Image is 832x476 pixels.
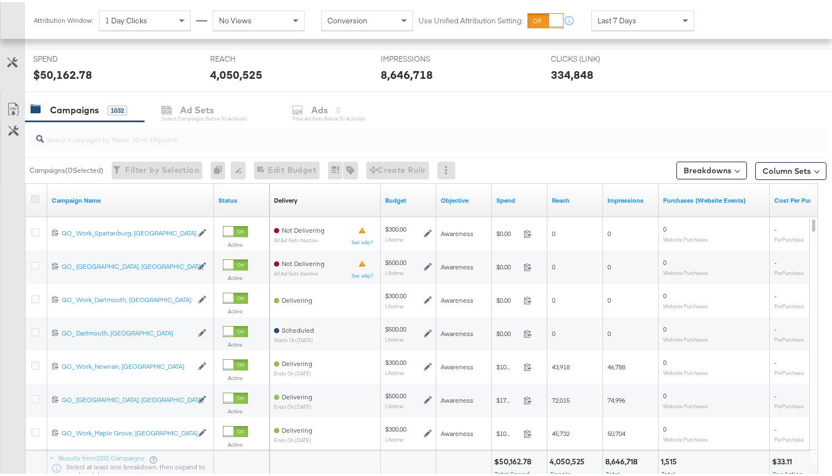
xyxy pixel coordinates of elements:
[62,293,192,303] a: GO_ Work_Dartmouth, [GEOGRAPHIC_DATA]
[607,427,625,435] span: 50,704
[385,300,403,307] sub: Lifetime
[606,468,620,476] span: Total
[774,300,804,307] sub: Per Purchase
[663,367,708,374] sub: Website Purchases
[219,13,252,23] span: No Views
[774,323,776,331] span: -
[441,327,474,335] span: Awareness
[62,393,192,403] a: GO_ [GEOGRAPHIC_DATA], [GEOGRAPHIC_DATA]
[223,439,248,446] label: Active
[661,454,680,465] div: 1,515
[274,368,312,374] sub: ends on [DATE]
[607,194,654,203] a: The number of times your ad was served. On mobile apps an ad is counted as served the first time ...
[607,360,625,369] span: 46,788
[551,52,635,62] span: CLICKS (LINK)
[223,339,248,346] label: Active
[663,300,708,307] sub: Website Purchases
[218,194,265,203] a: Shows the current state of your Ad Campaign.
[385,389,406,398] div: $500.00
[597,13,636,23] span: Last 7 Days
[676,159,747,177] button: Breakdowns
[755,160,826,178] button: Column Sets
[211,64,263,81] div: 4,050,525
[274,335,314,341] sub: starts on [DATE]
[62,360,192,369] div: GO_ Work_Newnan, [GEOGRAPHIC_DATA]
[385,367,403,374] sub: Lifetime
[552,294,555,302] span: 0
[385,223,406,232] div: $300.00
[773,468,803,476] span: Per Action
[550,468,571,476] span: People
[33,52,117,62] span: SPEND
[663,289,666,298] span: 0
[441,194,487,203] a: Your campaign's objective.
[496,294,519,302] span: $0.00
[663,256,666,264] span: 0
[274,268,325,274] sub: All Ad Sets Inactive
[663,223,666,231] span: 0
[496,227,519,236] span: $0.00
[772,454,795,465] div: $33.11
[274,194,297,203] a: Reflects the ability of your Ad Campaign to achieve delivery based on ad states, schedule and bud...
[605,454,641,465] div: 8,646,718
[274,402,312,408] sub: ends on [DATE]
[552,427,570,435] span: 45,732
[663,334,708,340] sub: Website Purchases
[774,334,804,340] sub: Per Purchase
[223,239,248,246] label: Active
[282,357,312,365] span: Delivering
[441,294,474,302] span: Awareness
[33,64,92,81] div: $50,162.78
[663,423,666,431] span: 0
[223,372,248,379] label: Active
[282,324,314,332] span: Scheduled
[223,405,248,413] label: Active
[282,294,312,302] span: Delivering
[551,64,594,81] div: 334,848
[62,393,192,402] div: GO_ [GEOGRAPHIC_DATA], [GEOGRAPHIC_DATA]
[496,427,519,435] span: $105.86
[441,227,474,236] span: Awareness
[52,194,210,203] a: Your campaign name.
[441,260,474,269] span: Awareness
[419,13,523,24] label: Use Unified Attribution Setting:
[327,13,367,23] span: Conversion
[607,294,611,302] span: 0
[282,257,325,265] span: Not Delivering
[44,122,755,143] input: Search Campaigns by Name, ID or Objective
[663,323,666,331] span: 0
[385,267,403,274] sub: Lifetime
[552,194,599,203] a: The number of people your ad was served to.
[385,423,406,432] div: $300.00
[552,260,555,269] span: 0
[552,327,555,335] span: 0
[496,194,543,203] a: The total amount spent to date.
[441,394,474,402] span: Awareness
[274,435,312,441] sub: ends on [DATE]
[550,454,588,465] div: 4,050,525
[381,52,464,62] span: IMPRESSIONS
[494,454,535,465] div: $50,162.78
[441,360,474,369] span: Awareness
[663,389,666,398] span: 0
[441,427,474,435] span: Awareness
[62,327,192,335] div: GO_ Dartmouth, [GEOGRAPHIC_DATA]
[774,256,776,264] span: -
[381,64,433,81] div: 8,646,718
[496,327,519,335] span: $0.00
[496,394,519,402] span: $176.33
[62,227,192,236] a: GO_ Work_Spartanburg, [GEOGRAPHIC_DATA]
[223,305,248,313] label: Active
[774,289,776,298] span: -
[62,427,192,436] a: GO_ Work_Maple Grove, [GEOGRAPHIC_DATA]
[496,260,519,269] span: $0.00
[274,194,297,203] div: Delivery
[385,289,406,298] div: $300.00
[774,356,776,364] span: -
[29,163,103,173] div: Campaigns ( 0 Selected)
[62,260,192,269] a: GO_ [GEOGRAPHIC_DATA], [GEOGRAPHIC_DATA]
[385,400,403,407] sub: Lifetime
[282,390,312,399] span: Delivering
